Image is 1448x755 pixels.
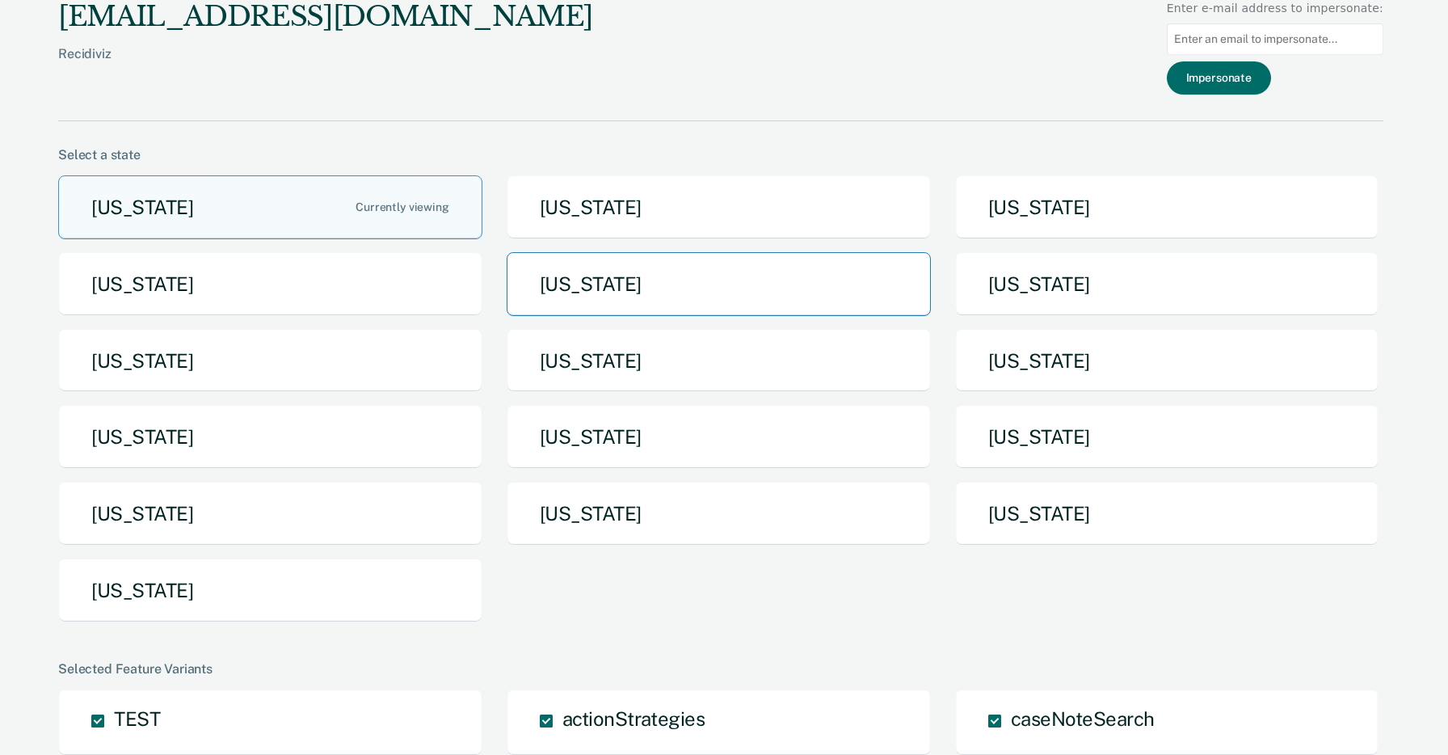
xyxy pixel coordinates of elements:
input: Enter an email to impersonate... [1167,23,1383,55]
button: [US_STATE] [507,252,931,316]
button: [US_STATE] [58,252,482,316]
button: [US_STATE] [58,405,482,469]
button: [US_STATE] [58,175,482,239]
button: [US_STATE] [507,482,931,546]
button: [US_STATE] [955,252,1379,316]
span: actionStrategies [562,707,705,730]
div: Selected Feature Variants [58,661,1383,677]
button: [US_STATE] [507,405,931,469]
button: [US_STATE] [955,329,1379,393]
button: [US_STATE] [58,482,482,546]
button: [US_STATE] [955,482,1379,546]
div: Select a state [58,147,1383,162]
button: [US_STATE] [955,175,1379,239]
button: [US_STATE] [58,559,482,622]
span: caseNoteSearch [1011,707,1155,730]
button: [US_STATE] [507,329,931,393]
button: Impersonate [1167,61,1271,95]
span: TEST [114,707,160,730]
button: [US_STATE] [955,405,1379,469]
div: Recidiviz [58,46,593,87]
button: [US_STATE] [507,175,931,239]
button: [US_STATE] [58,329,482,393]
